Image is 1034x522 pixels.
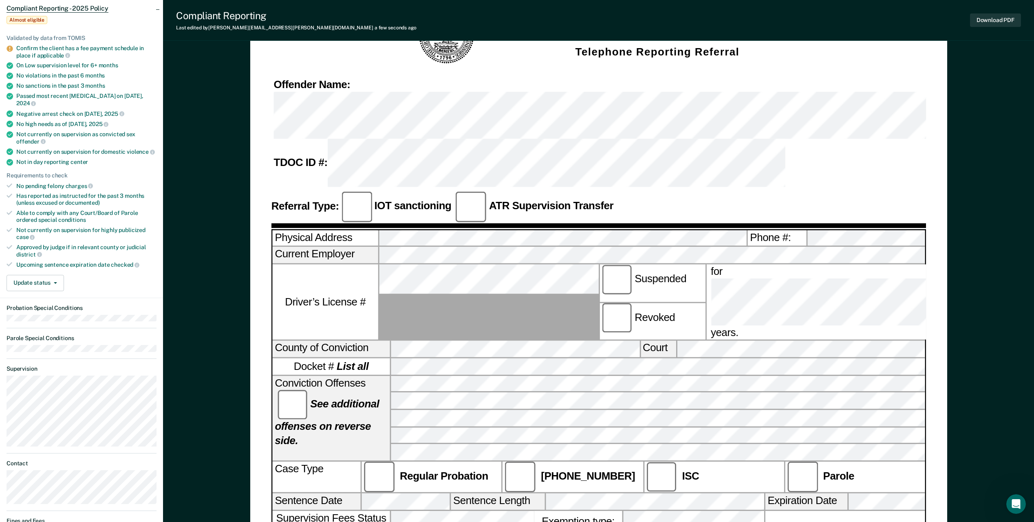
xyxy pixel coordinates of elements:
[16,100,36,106] span: 2024
[646,462,677,492] input: ISC
[7,365,157,372] dt: Supervision
[337,361,368,372] strong: List all
[7,172,157,179] div: Requirements to check
[273,79,350,91] strong: Offender Name:
[272,247,378,263] label: Current Employer
[16,244,157,258] div: Approved by judge if in relevant county or judicial
[71,159,88,165] span: center
[16,227,157,241] div: Not currently on supervision for highly publicized
[602,264,632,295] input: Suspended
[272,493,360,509] label: Sentence Date
[16,148,157,155] div: Not currently on supervision for domestic
[341,191,372,222] input: IOT sanctioning
[89,121,108,127] span: 2025
[275,398,379,447] strong: See additional offenses on reverse side.
[273,157,327,169] strong: TDOC ID #:
[16,93,157,106] div: Passed most recent [MEDICAL_DATA] on [DATE],
[16,131,157,145] div: Not currently on supervision as convicted sex
[58,217,86,223] span: conditions
[16,62,157,69] div: On Low supervision level for 6+
[99,62,118,69] span: months
[7,335,157,342] dt: Parole Special Conditions
[127,148,155,155] span: violence
[272,341,390,357] label: County of Conviction
[364,462,395,492] input: Regular Probation
[682,470,699,482] strong: ISC
[176,25,417,31] div: Last edited by [PERSON_NAME][EMAIL_ADDRESS][PERSON_NAME][DOMAIN_NAME]
[747,230,806,246] label: Phone #:
[65,199,99,206] span: documented)
[7,16,47,24] span: Almost eligible
[7,35,157,42] div: Validated by data from TOMIS
[272,376,390,461] div: Conviction Offenses
[16,138,46,145] span: offender
[541,470,635,482] strong: [PHONE_NUMBER]
[602,303,632,333] input: Revoked
[451,493,545,509] label: Sentence Length
[16,82,157,89] div: No sanctions in the past 3
[16,120,157,128] div: No high needs as of [DATE],
[7,460,157,467] dt: Contact
[272,462,360,492] div: Case Type
[16,261,157,268] div: Upcoming sentence expiration date
[575,46,739,58] strong: Telephone Reporting Referral
[176,10,417,22] div: Compliant Reporting
[489,200,613,212] strong: ATR Supervision Transfer
[293,359,368,374] span: Docket #
[16,234,35,240] span: case
[16,72,157,79] div: No violations in the past 6
[787,462,818,492] input: Parole
[16,192,157,206] div: Has reported as instructed for the past 3 months (unless excused or
[505,462,536,492] input: [PHONE_NUMBER]
[7,4,108,13] span: Compliant Reporting - 2025 Policy
[111,261,139,268] span: checked
[16,45,157,59] div: Confirm the client has a fee payment schedule in place if applicable
[765,493,847,509] label: Expiration Date
[16,210,157,223] div: Able to comply with any Court/Board of Parole ordered special
[599,264,705,301] label: Suspended
[16,110,157,117] div: Negative arrest check on [DATE],
[277,389,308,420] input: See additional offenses on reverse side.
[66,183,93,189] span: charges
[271,200,339,212] strong: Referral Type:
[7,305,157,312] dt: Probation Special Conditions
[375,25,417,31] span: a few seconds ago
[456,191,487,222] input: ATR Supervision Transfer
[7,275,64,291] button: Update status
[374,200,451,212] strong: IOT sanctioning
[400,470,488,482] strong: Regular Probation
[272,230,378,246] label: Physical Address
[640,341,675,357] label: Court
[823,470,854,482] strong: Parole
[599,303,705,340] label: Revoked
[85,72,105,79] span: months
[272,264,378,340] label: Driver’s License #
[104,111,124,117] span: 2025
[16,182,157,190] div: No pending felony
[16,159,157,166] div: Not in day reporting
[85,82,105,89] span: months
[16,251,42,258] span: district
[970,13,1021,27] button: Download PDF
[1006,494,1026,514] iframe: Intercom live chat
